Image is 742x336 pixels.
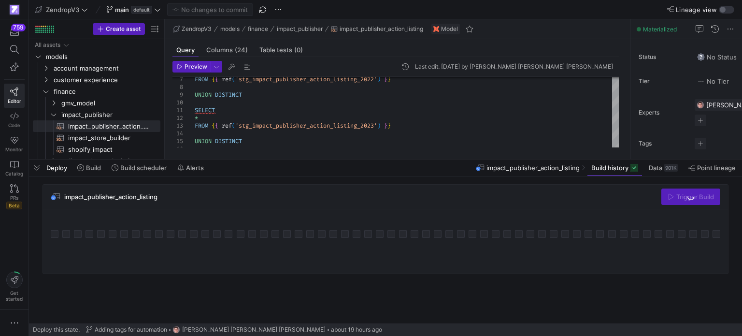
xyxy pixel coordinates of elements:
span: No Tier [697,77,729,85]
a: Monitor [4,132,25,156]
div: Press SPACE to select this row. [33,86,160,97]
div: 11 [172,106,183,114]
div: 15 [172,137,183,145]
span: UNION [195,137,212,145]
span: impact_publisher_action_listing [340,26,423,32]
button: Data901K [644,160,682,176]
span: { [215,122,218,130]
div: 10 [172,99,183,106]
span: Tier [639,78,687,85]
span: Point lineage [697,164,736,172]
span: impact_publisher [277,26,323,32]
span: impact_publisher_action_listing​​​​​​​​​​ [68,121,149,132]
div: Press SPACE to select this row. [33,74,160,86]
button: impact_publisher [274,23,325,35]
button: Build scheduler [107,160,171,176]
span: Preview [185,63,207,70]
img: No tier [697,77,705,85]
span: ( [232,122,235,130]
span: ZendropV3 [46,6,79,14]
span: SELECT [195,106,215,114]
div: 16 [172,145,183,153]
div: Press SPACE to select this row. [33,97,160,109]
button: ZendropV3 [33,3,90,16]
div: 759 [11,24,26,31]
div: Press SPACE to select this row. [33,144,160,155]
span: No Status [697,53,737,61]
div: Press SPACE to select this row. [33,132,160,144]
span: } [387,122,391,130]
span: about 19 hours ago [331,326,382,333]
div: Last edit: [DATE] by [PERSON_NAME] [PERSON_NAME] [PERSON_NAME] [415,63,613,70]
span: online_orders_calculation [61,156,159,167]
span: Data [649,164,662,172]
button: No statusNo Status [695,51,739,63]
span: customer experience [54,74,159,86]
span: Model [441,26,458,32]
span: impact_publisher_action_listing [486,164,580,172]
div: 14 [172,130,183,137]
span: FROM [195,122,208,130]
div: Press SPACE to select this row. [33,51,160,62]
span: Materialized [643,26,677,33]
div: 901K [664,164,678,172]
button: Build history [587,160,642,176]
span: (24) [235,47,248,53]
img: undefined [433,26,439,32]
a: https://storage.googleapis.com/y42-prod-data-exchange/images/qZXOSqkTtPuVcXVzF40oUlM07HVTwZXfPK0U... [4,1,25,18]
a: Code [4,108,25,132]
span: Columns [206,47,248,53]
span: 'stg_impact_publisher_action_listing_2023' [235,122,377,130]
span: Status [639,54,687,60]
span: finance [54,86,159,97]
span: } [384,122,387,130]
div: Press SPACE to select this row. [33,109,160,120]
button: Adding tags for automationhttps://storage.googleapis.com/y42-prod-data-exchange/images/G2kHvxVlt0... [84,323,385,336]
img: https://storage.googleapis.com/y42-prod-data-exchange/images/G2kHvxVlt02YItTmblwfhPy4mK5SfUxFU6Tr... [172,326,180,334]
span: UNION [195,91,212,99]
div: Press SPACE to select this row. [33,39,160,51]
span: [PERSON_NAME] [PERSON_NAME] [PERSON_NAME] [182,326,326,333]
span: default [131,6,152,14]
span: Editor [8,98,21,104]
span: Adding tags for automation [95,326,167,333]
span: shopify_impact​​​​​​​​​​ [68,144,149,155]
a: impact_store_builder​​​​​​​​​​ [33,132,160,144]
button: No tierNo Tier [695,75,731,88]
span: models [46,51,159,62]
span: ) [377,122,381,130]
span: PRs [10,195,18,201]
a: impact_publisher_action_listing​​​​​​​​​​ [33,120,160,132]
span: Lineage view [676,6,717,14]
span: impact_store_builder​​​​​​​​​​ [68,132,149,144]
div: Press SPACE to select this row. [33,155,160,167]
button: 759 [4,23,25,41]
span: ZendropV3 [182,26,212,32]
span: Experts [639,109,687,116]
span: Get started [6,290,23,302]
div: All assets [35,42,60,48]
a: Editor [4,84,25,108]
span: (0) [294,47,303,53]
span: { [212,122,215,130]
button: finance [245,23,271,35]
span: DISTINCT [215,91,242,99]
button: Getstarted [4,268,25,306]
button: impact_publisher_action_listing [328,23,426,35]
img: https://storage.googleapis.com/y42-prod-data-exchange/images/G2kHvxVlt02YItTmblwfhPy4mK5SfUxFU6Tr... [697,101,704,109]
span: account management [54,63,159,74]
span: Beta [6,202,22,209]
button: Preview [172,61,211,73]
span: Build history [591,164,628,172]
span: Catalog [5,171,23,176]
span: Code [8,122,20,128]
span: DISTINCT [215,137,242,145]
span: Deploy this state: [33,326,80,333]
div: Press SPACE to select this row. [33,120,160,132]
span: gmv_model [61,98,159,109]
div: 12 [172,114,183,122]
button: ZendropV3 [171,23,214,35]
img: No status [697,53,705,61]
span: finance [248,26,268,32]
span: impact_publisher_action_listing [64,193,157,201]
